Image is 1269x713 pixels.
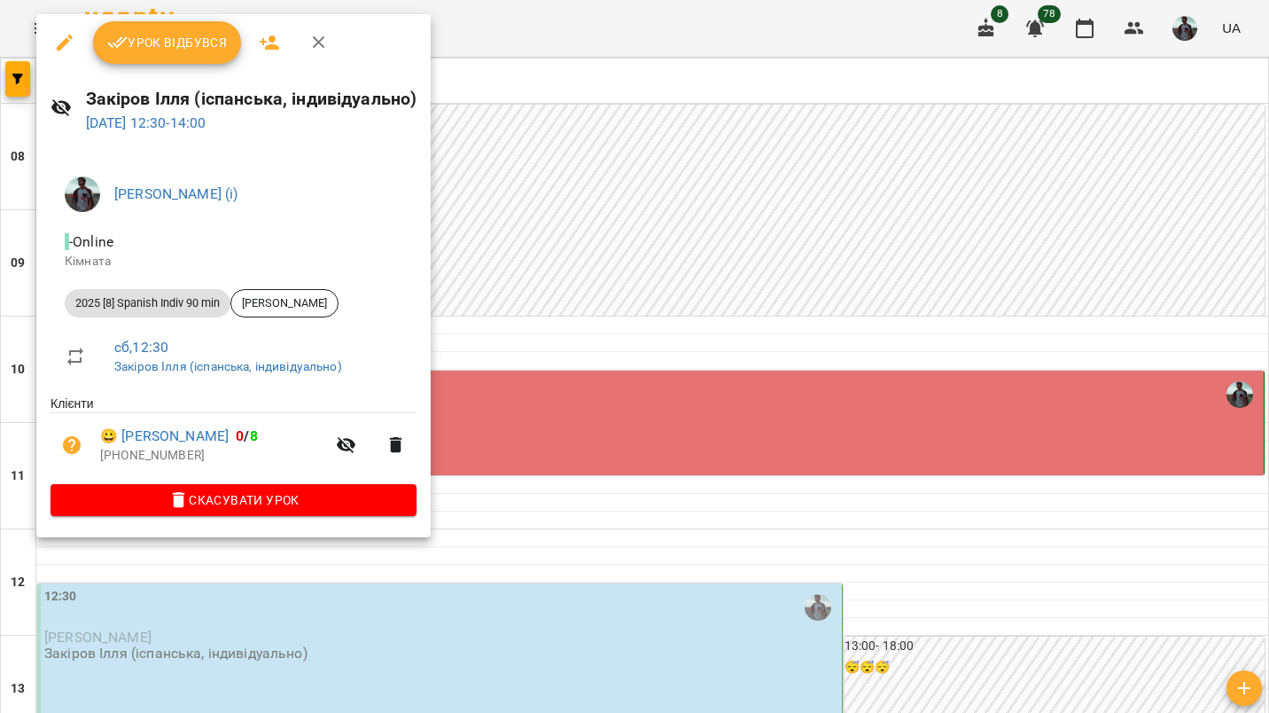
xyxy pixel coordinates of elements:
[107,32,228,53] span: Урок відбувся
[51,424,93,466] button: Візит ще не сплачено. Додати оплату?
[86,114,206,131] a: [DATE] 12:30-14:00
[236,427,244,444] span: 0
[65,253,402,270] p: Кімната
[100,426,229,447] a: 😀 [PERSON_NAME]
[86,85,417,113] h6: Закіров Ілля (іспанська, індивідуально)
[114,359,342,373] a: Закіров Ілля (іспанська, індивідуально)
[230,289,339,317] div: [PERSON_NAME]
[231,295,338,311] span: [PERSON_NAME]
[65,233,117,250] span: - Online
[250,427,258,444] span: 8
[65,490,402,511] span: Скасувати Урок
[51,395,417,483] ul: Клієнти
[51,484,417,516] button: Скасувати Урок
[93,21,242,64] button: Урок відбувся
[114,339,168,356] a: сб , 12:30
[114,185,238,202] a: [PERSON_NAME] (і)
[65,295,230,311] span: 2025 [8] Spanish Indiv 90 min
[100,447,325,465] p: [PHONE_NUMBER]
[236,427,257,444] b: /
[65,176,100,212] img: 59b3f96857d6e12ecac1e66404ff83b3.JPG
